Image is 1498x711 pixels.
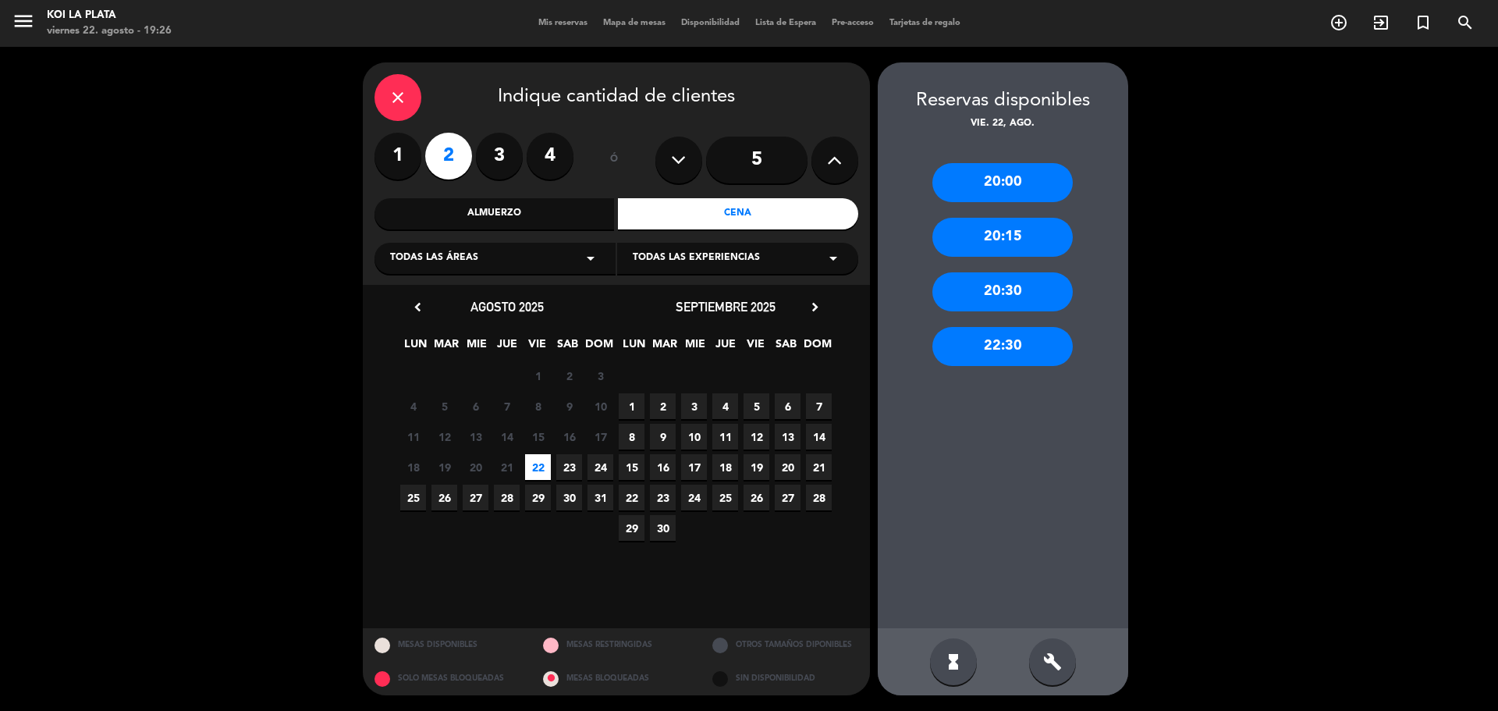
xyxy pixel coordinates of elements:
[531,628,701,662] div: MESAS RESTRINGIDAS
[618,198,858,229] div: Cena
[944,652,963,671] i: hourglass_full
[494,335,520,361] span: JUE
[1456,13,1475,32] i: search
[804,335,829,361] span: DOM
[712,393,738,419] span: 4
[595,19,673,27] span: Mapa de mesas
[363,662,532,695] div: SOLO MESAS BLOQUEADAS
[463,454,488,480] span: 20
[682,335,708,361] span: MIE
[701,628,870,662] div: OTROS TAMAÑOS DIPONIBLES
[403,335,428,361] span: LUN
[619,515,644,541] span: 29
[587,424,613,450] span: 17
[651,335,677,361] span: MAR
[619,393,644,419] span: 1
[525,424,551,450] span: 15
[531,662,701,695] div: MESAS BLOQUEADAS
[531,19,595,27] span: Mis reservas
[775,454,800,480] span: 20
[12,9,35,38] button: menu
[712,424,738,450] span: 11
[581,249,600,268] i: arrow_drop_down
[650,515,676,541] span: 30
[374,74,858,121] div: Indique cantidad de clientes
[744,454,769,480] span: 19
[806,424,832,450] span: 14
[363,628,532,662] div: MESAS DISPONIBLES
[400,424,426,450] span: 11
[650,393,676,419] span: 2
[587,363,613,389] span: 3
[587,393,613,419] span: 10
[681,485,707,510] span: 24
[494,424,520,450] span: 14
[431,393,457,419] span: 5
[824,19,882,27] span: Pre-acceso
[882,19,968,27] span: Tarjetas de regalo
[410,299,426,315] i: chevron_left
[400,485,426,510] span: 25
[806,454,832,480] span: 21
[587,485,613,510] span: 31
[494,485,520,510] span: 28
[431,454,457,480] span: 19
[650,454,676,480] span: 16
[587,454,613,480] span: 24
[775,485,800,510] span: 27
[681,454,707,480] span: 17
[744,485,769,510] span: 26
[556,363,582,389] span: 2
[463,485,488,510] span: 27
[525,363,551,389] span: 1
[650,485,676,510] span: 23
[806,485,832,510] span: 28
[743,335,769,361] span: VIE
[712,485,738,510] span: 25
[556,485,582,510] span: 30
[494,393,520,419] span: 7
[824,249,843,268] i: arrow_drop_down
[712,335,738,361] span: JUE
[807,299,823,315] i: chevron_right
[633,251,760,266] span: Todas las experiencias
[1329,13,1348,32] i: add_circle_outline
[433,335,459,361] span: MAR
[476,133,523,180] label: 3
[1414,13,1432,32] i: turned_in_not
[525,454,551,480] span: 22
[681,424,707,450] span: 10
[744,393,769,419] span: 5
[390,251,478,266] span: Todas las áreas
[747,19,824,27] span: Lista de Espera
[425,133,472,180] label: 2
[556,393,582,419] span: 9
[47,8,172,23] div: KOI LA PLATA
[400,393,426,419] span: 4
[673,19,747,27] span: Disponibilidad
[556,454,582,480] span: 23
[806,393,832,419] span: 7
[527,133,573,180] label: 4
[431,485,457,510] span: 26
[555,335,580,361] span: SAB
[47,23,172,39] div: viernes 22. agosto - 19:26
[650,424,676,450] span: 9
[525,485,551,510] span: 29
[619,485,644,510] span: 22
[374,133,421,180] label: 1
[470,299,544,315] span: agosto 2025
[773,335,799,361] span: SAB
[494,454,520,480] span: 21
[621,335,647,361] span: LUN
[374,198,615,229] div: Almuerzo
[932,163,1073,202] div: 20:00
[400,454,426,480] span: 18
[556,424,582,450] span: 16
[12,9,35,33] i: menu
[681,393,707,419] span: 3
[932,327,1073,366] div: 22:30
[1043,652,1062,671] i: build
[389,88,407,107] i: close
[524,335,550,361] span: VIE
